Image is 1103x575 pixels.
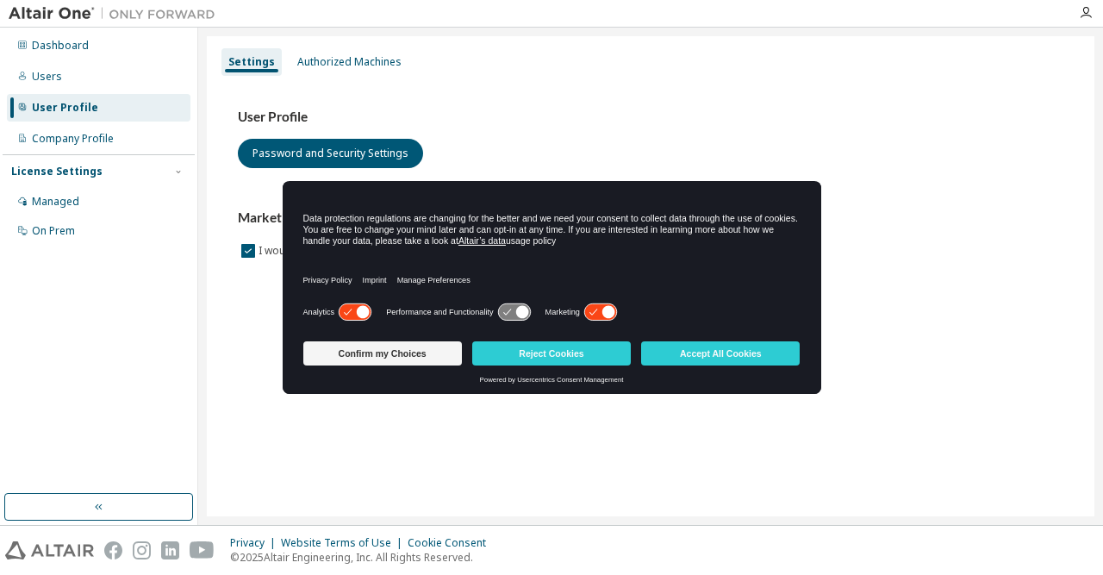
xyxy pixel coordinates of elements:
div: License Settings [11,165,103,178]
img: instagram.svg [133,541,151,559]
button: Password and Security Settings [238,139,423,168]
img: facebook.svg [104,541,122,559]
div: On Prem [32,224,75,238]
div: Privacy [230,536,281,550]
img: Altair One [9,5,224,22]
p: © 2025 Altair Engineering, Inc. All Rights Reserved. [230,550,496,565]
img: altair_logo.svg [5,541,94,559]
img: linkedin.svg [161,541,179,559]
div: Dashboard [32,39,89,53]
div: Managed [32,195,79,209]
div: Users [32,70,62,84]
h3: User Profile [238,109,1063,126]
div: User Profile [32,101,98,115]
div: Website Terms of Use [281,536,408,550]
label: I would like to receive marketing emails from Altair [259,241,511,261]
div: Authorized Machines [297,55,402,69]
div: Company Profile [32,132,114,146]
div: Settings [228,55,275,69]
div: Cookie Consent [408,536,496,550]
img: youtube.svg [190,541,215,559]
h3: Marketing Preferences [238,209,1063,227]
